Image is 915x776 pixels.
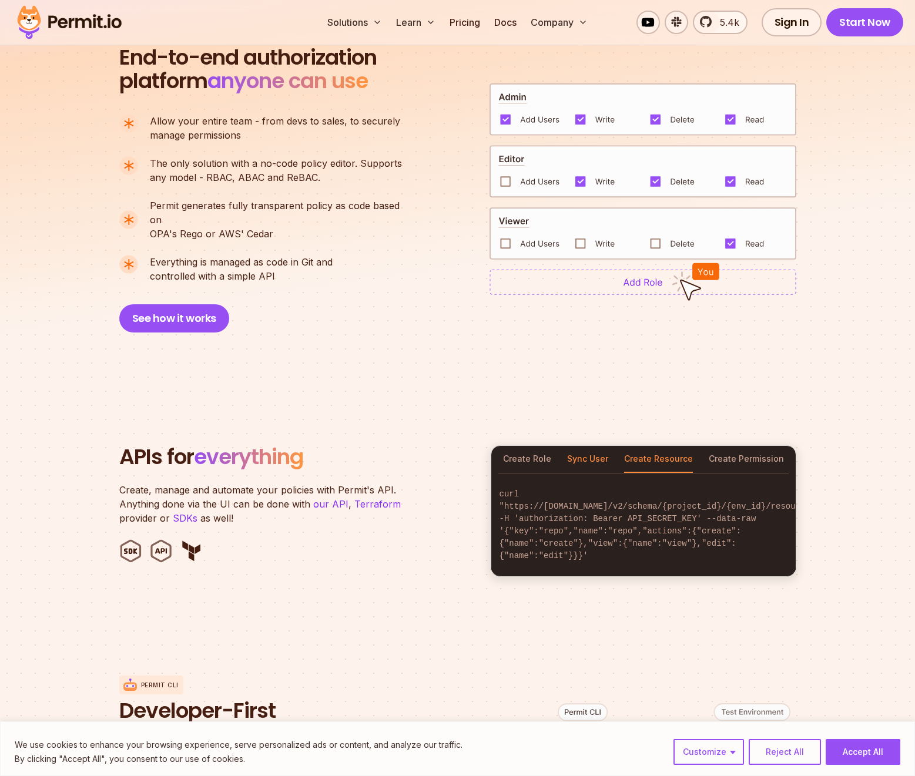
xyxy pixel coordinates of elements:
button: Customize [673,739,744,765]
span: anyone can use [207,66,368,96]
a: our API [313,498,348,510]
button: Company [526,11,592,34]
a: SDKs [173,512,197,524]
p: any model - RBAC, ABAC and ReBAC. [150,156,402,184]
span: 5.4k [713,15,739,29]
p: OPA's Rego or AWS' Cedar [150,199,412,241]
p: Permit CLI [141,681,179,690]
code: curl "https://[DOMAIN_NAME]/v2/schema/{project_id}/{env_id}/resources" -H 'authorization: Bearer ... [491,479,796,572]
a: Terraform [354,498,401,510]
button: Create Role [503,446,551,473]
p: We use cookies to enhance your browsing experience, serve personalized ads or content, and analyz... [15,738,462,752]
span: Everything is managed as code in Git and [150,255,333,269]
h2: platform [119,46,377,93]
button: Create Permission [709,446,784,473]
button: Solutions [323,11,387,34]
a: 5.4k [693,11,748,34]
span: End-to-end authorization [119,46,377,69]
button: See how it works [119,304,229,332]
p: Create, manage and automate your policies with Permit's API. Anything done via the UI can be done... [119,483,413,525]
span: everything [194,442,303,472]
span: Permit generates fully transparent policy as code based on [150,199,412,227]
p: By clicking "Accept All", you consent to our use of cookies. [15,752,462,766]
p: controlled with a simple API [150,255,333,283]
a: Pricing [445,11,485,34]
img: Permit logo [12,2,127,42]
span: Integrated Authorization [119,719,365,749]
span: Developer-First [119,699,401,723]
p: manage permissions [150,114,400,142]
a: Start Now [826,8,903,36]
span: The only solution with a no-code policy editor. Supports [150,156,402,170]
a: Docs [490,11,521,34]
h2: APIs for [119,445,477,469]
a: Sign In [762,8,822,36]
button: Reject All [749,739,821,765]
button: Learn [391,11,440,34]
button: Accept All [826,739,900,765]
button: Create Resource [624,446,693,473]
button: Sync User [567,446,608,473]
span: Allow your entire team - from devs to sales, to securely [150,114,400,128]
